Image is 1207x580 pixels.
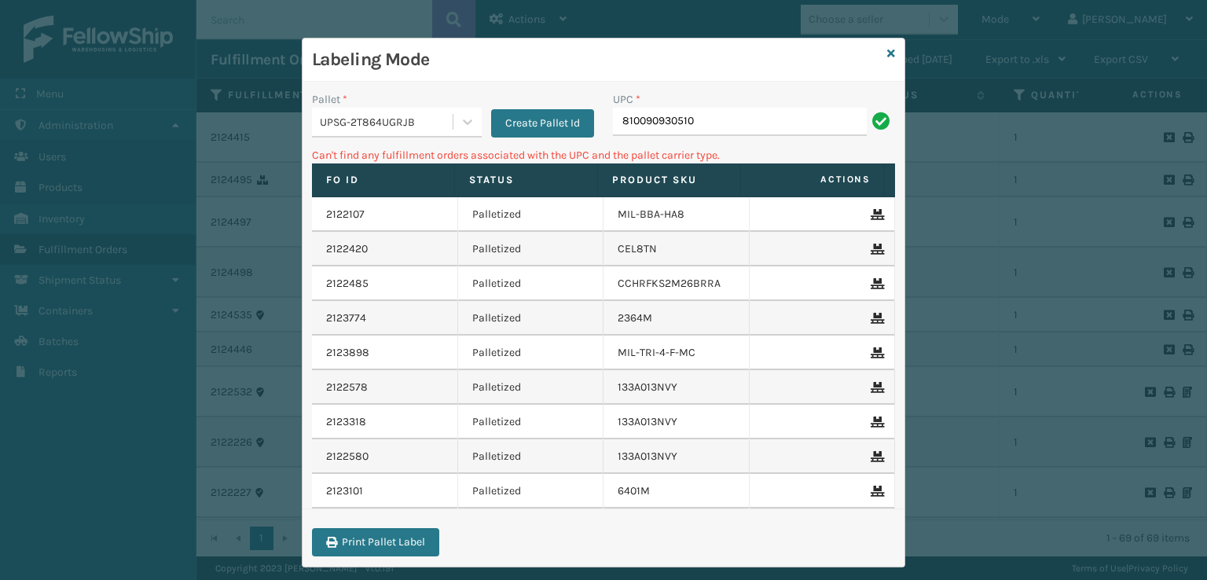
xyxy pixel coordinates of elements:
[458,266,604,301] td: Palletized
[746,167,880,193] span: Actions
[326,207,365,222] a: 2122107
[871,486,880,497] i: Remove From Pallet
[312,91,347,108] label: Pallet
[603,232,750,266] td: CEL8TN
[326,345,369,361] a: 2123898
[326,241,368,257] a: 2122420
[871,313,880,324] i: Remove From Pallet
[320,114,454,130] div: UPSG-2T864UGRJB
[603,405,750,439] td: 133A013NVY
[326,449,369,464] a: 2122580
[491,109,594,138] button: Create Pallet Id
[458,336,604,370] td: Palletized
[312,48,881,72] h3: Labeling Mode
[458,370,604,405] td: Palletized
[326,310,366,326] a: 2123774
[326,173,440,187] label: Fo Id
[603,301,750,336] td: 2364M
[458,439,604,474] td: Palletized
[603,474,750,508] td: 6401M
[871,347,880,358] i: Remove From Pallet
[871,451,880,462] i: Remove From Pallet
[612,173,726,187] label: Product SKU
[326,380,368,395] a: 2122578
[603,439,750,474] td: 133A013NVY
[326,276,369,292] a: 2122485
[458,301,604,336] td: Palletized
[871,382,880,393] i: Remove From Pallet
[458,232,604,266] td: Palletized
[458,405,604,439] td: Palletized
[603,370,750,405] td: 133A013NVY
[871,209,880,220] i: Remove From Pallet
[469,173,583,187] label: Status
[871,417,880,428] i: Remove From Pallet
[603,336,750,370] td: MIL-TRI-4-F-MC
[312,528,439,556] button: Print Pallet Label
[603,266,750,301] td: CCHRFKS2M26BRRA
[871,278,880,289] i: Remove From Pallet
[613,91,640,108] label: UPC
[326,483,363,499] a: 2123101
[312,147,895,163] p: Can't find any fulfillment orders associated with the UPC and the pallet carrier type.
[603,197,750,232] td: MIL-BBA-HA8
[326,414,366,430] a: 2123318
[458,197,604,232] td: Palletized
[871,244,880,255] i: Remove From Pallet
[458,474,604,508] td: Palletized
